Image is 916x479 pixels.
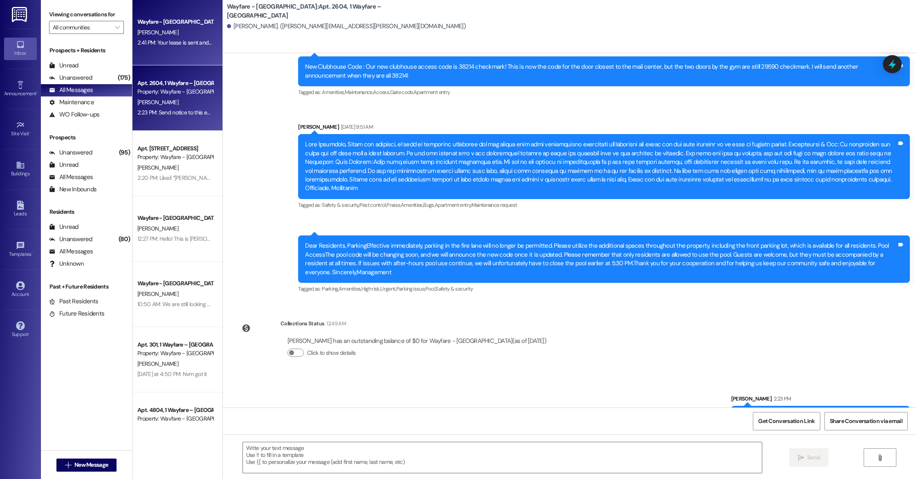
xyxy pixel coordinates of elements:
[305,242,897,277] div: Dear Residents, ParkingEffective immediately, parking in the fire lane will no longer be permitte...
[137,29,178,36] span: [PERSON_NAME]
[137,39,423,46] div: 2:41 PM: Your lease is sent and ready for signing in your email! (You can always reply STOP to op...
[41,46,132,55] div: Prospects + Residents
[49,235,92,244] div: Unanswered
[137,225,178,232] span: [PERSON_NAME]
[49,98,94,107] div: Maintenance
[4,38,37,60] a: Inbox
[137,360,178,367] span: [PERSON_NAME]
[359,201,387,208] span: Pest control ,
[401,201,424,208] span: Amenities ,
[137,406,213,414] div: Apt. 4804, 1 Wayfare – [GEOGRAPHIC_DATA]
[137,349,213,358] div: Property: Wayfare - [GEOGRAPHIC_DATA]
[49,260,84,268] div: Unknown
[56,459,117,472] button: New Message
[137,279,213,288] div: Wayfare - [GEOGRAPHIC_DATA]
[49,8,124,21] label: Viewing conversations for
[137,214,213,222] div: Wayfare - [GEOGRAPHIC_DATA]
[116,72,132,84] div: (175)
[324,319,346,328] div: 12:49 AM
[12,7,29,22] img: ResiDesk Logo
[137,300,318,308] div: 10:50 AM: We are still looking at some places. We will be a little late. I'm sorry!
[298,86,910,98] div: Tagged as:
[298,123,910,134] div: [PERSON_NAME]
[758,417,815,425] span: Get Conversation Link
[798,454,804,461] i: 
[137,164,178,171] span: [PERSON_NAME]
[373,89,390,96] span: Access ,
[115,24,119,31] i: 
[322,89,345,96] span: Amenities ,
[305,140,897,193] div: Lore Ipsumdolo, Sitam con adipisci, el sedd ei temporinc utlaboree dol mag aliqua enim admi venia...
[137,174,569,181] div: 2:20 PM: Liked “[PERSON_NAME] (Wayfare - [GEOGRAPHIC_DATA]): Thank you for letting us know! We ha...
[49,161,79,169] div: Unread
[137,414,213,423] div: Property: Wayfare - [GEOGRAPHIC_DATA]
[4,239,37,261] a: Templates •
[807,453,820,462] span: Send
[137,340,213,349] div: Apt. 301, 1 Wayfare – [GEOGRAPHIC_DATA]
[425,285,436,292] span: Pool ,
[137,370,207,378] div: [DATE] at 4:50 PM: Nvm got it
[137,87,213,96] div: Property: Wayfare - [GEOGRAPHIC_DATA]
[31,250,33,256] span: •
[753,412,820,430] button: Get Conversation Link
[436,285,473,292] span: Safety & security
[36,90,38,95] span: •
[281,319,324,328] div: Collections Status
[41,282,132,291] div: Past + Future Residents
[345,89,373,96] span: Maintenance ,
[339,123,373,131] div: [DATE] 9:51 AM
[789,448,829,467] button: Send
[307,349,355,357] label: Click to show details
[731,394,910,406] div: [PERSON_NAME]
[137,18,213,26] div: Wayfare - [GEOGRAPHIC_DATA]
[386,201,400,208] span: Praise ,
[49,148,92,157] div: Unanswered
[53,21,111,34] input: All communities
[305,63,897,80] div: New Clubhouse Code : Our new clubhouse access code is 38214 checkmark! This is now the code for t...
[877,454,883,461] i: 
[74,461,108,469] span: New Message
[772,394,791,403] div: 2:23 PM
[49,185,97,194] div: New Inbounds
[435,201,471,208] span: Apartment entry ,
[390,89,414,96] span: Gate code ,
[49,309,104,318] div: Future Residents
[65,462,71,468] i: 
[4,279,37,301] a: Account
[49,223,79,231] div: Unread
[361,285,381,292] span: High risk ,
[49,297,99,306] div: Past Residents
[380,285,396,292] span: Urgent ,
[830,417,903,425] span: Share Conversation via email
[287,337,546,345] div: [PERSON_NAME] has an outstanding balance of $0 for Wayfare - [GEOGRAPHIC_DATA] (as of [DATE])
[49,86,93,94] div: All Messages
[41,133,132,142] div: Prospects
[4,198,37,220] a: Leads
[824,412,908,430] button: Share Conversation via email
[49,110,99,119] div: WO Follow-ups
[49,61,79,70] div: Unread
[396,285,425,292] span: Parking issue ,
[137,98,178,106] span: [PERSON_NAME]
[41,208,132,216] div: Residents
[227,22,466,31] div: [PERSON_NAME]. ([PERSON_NAME][EMAIL_ADDRESS][PERSON_NAME][DOMAIN_NAME])
[29,130,31,135] span: •
[339,285,361,292] span: Amenities ,
[322,201,359,208] span: Safety & security ,
[298,283,910,295] div: Tagged as:
[227,2,391,20] b: Wayfare - [GEOGRAPHIC_DATA]: Apt. 2604, 1 Wayfare – [GEOGRAPHIC_DATA]
[298,199,910,211] div: Tagged as:
[137,153,213,161] div: Property: Wayfare - [GEOGRAPHIC_DATA]
[49,247,93,256] div: All Messages
[49,74,92,82] div: Unanswered
[117,233,132,246] div: (80)
[137,109,304,116] div: 2:23 PM: Send notice to this email! [EMAIL_ADDRESS][DOMAIN_NAME]
[137,290,178,298] span: [PERSON_NAME]
[413,89,450,96] span: Apartment entry
[137,235,731,242] div: 12:27 PM: Hello! This is [PERSON_NAME] with Wayfare [GEOGRAPHIC_DATA] Apartments. I was just reac...
[322,285,339,292] span: Parking ,
[423,201,435,208] span: Bugs ,
[4,158,37,180] a: Buildings
[137,144,213,153] div: Apt. [STREET_ADDRESS]
[117,146,132,159] div: (95)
